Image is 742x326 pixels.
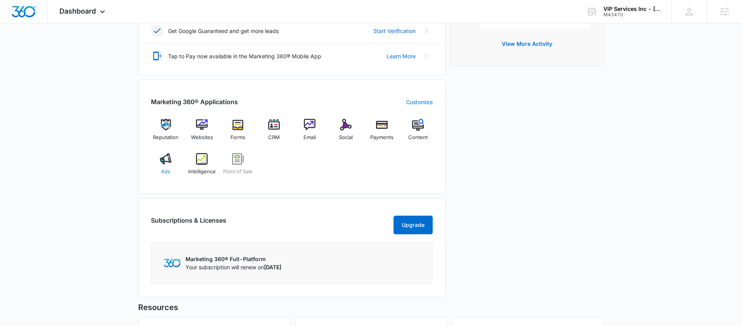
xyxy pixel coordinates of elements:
a: CRM [259,119,289,147]
a: Forms [223,119,253,147]
a: Reputation [151,119,181,147]
a: Email [295,119,325,147]
span: [DATE] [264,264,281,270]
a: Content [403,119,433,147]
span: Social [339,134,353,141]
p: Tap to Pay now available in the Marketing 360® Mobile App [168,52,321,60]
h5: Resources [138,302,604,313]
button: Close [420,50,433,62]
h2: Subscriptions & Licenses [151,216,226,231]
button: Close [420,24,433,37]
span: Email [303,134,316,141]
a: Websites [187,119,217,147]
a: Payments [367,119,397,147]
a: Customize [406,98,433,106]
a: Point of Sale [223,153,253,181]
p: Get Google Guaranteed and get more leads [168,27,279,35]
span: Intelligence [188,168,216,176]
h2: Marketing 360® Applications [151,97,238,106]
button: Upgrade [394,216,433,234]
a: Start Verification [373,27,416,35]
span: Point of Sale [223,168,253,176]
p: [DATE] 11:44 am • CRM [485,18,584,23]
a: Ads [151,153,181,181]
p: Your subscription will renew on [185,263,281,271]
span: Forms [231,134,245,141]
span: Reputation [153,134,179,141]
span: CRM [268,134,280,141]
img: Marketing 360 Logo [164,259,181,267]
a: Social [331,119,361,147]
div: account name [603,6,660,12]
div: account id [603,12,660,17]
span: Dashboard [59,7,96,15]
span: Content [408,134,428,141]
span: Payments [370,134,394,141]
button: View More Activity [494,35,560,53]
span: Ads [161,168,170,176]
a: Learn More [387,52,416,60]
p: Marketing 360® Full-Platform [185,255,281,263]
span: Websites [191,134,213,141]
a: Intelligence [187,153,217,181]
